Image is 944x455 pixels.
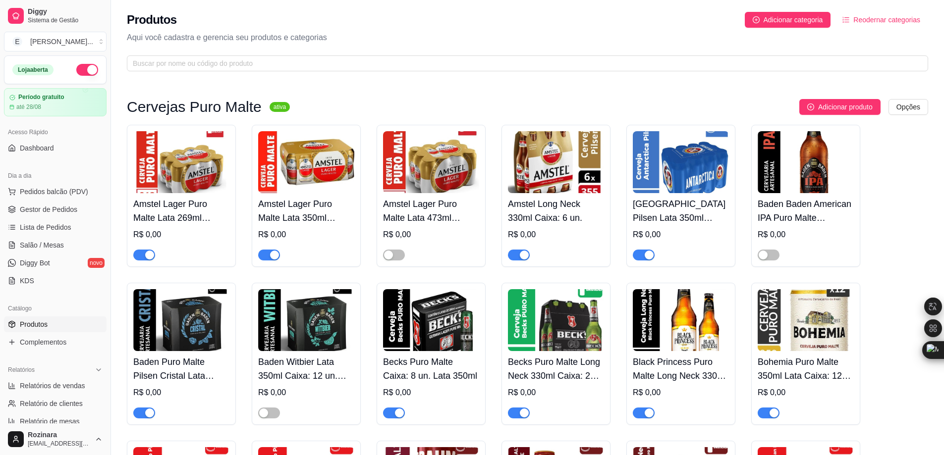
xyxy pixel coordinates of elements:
[633,355,729,383] h4: Black Princess Puro Malte Long Neck 330ml Caixa: 12 un.
[383,387,479,399] div: R$ 0,00
[4,4,107,28] a: DiggySistema de Gestão
[633,197,729,225] h4: [GEOGRAPHIC_DATA] Pilsen Lata 350ml Caixa: 12 un.
[383,229,479,241] div: R$ 0,00
[383,289,479,351] img: product-image
[508,289,604,351] img: product-image
[258,355,354,383] h4: Baden Witbier Lata 350ml Caixa: 12 un. (Coentro e [GEOGRAPHIC_DATA])
[4,32,107,51] button: Select a team
[258,197,354,225] h4: Amstel Lager Puro Malte Lata 350ml Caixa: 12 un.
[28,431,91,440] span: Rozinara
[20,337,66,347] span: Complementos
[18,94,64,101] article: Período gratuito
[270,102,290,112] sup: ativa
[127,12,177,28] h2: Produtos
[20,258,50,268] span: Diggy Bot
[4,237,107,253] a: Salão / Mesas
[258,289,354,351] img: product-image
[133,131,229,193] img: product-image
[4,168,107,184] div: Dia a dia
[20,204,77,214] span: Gestor de Pedidos
[258,131,354,193] img: product-image
[133,387,229,399] div: R$ 0,00
[853,14,920,25] span: Reodernar categorias
[633,131,729,193] img: product-image
[4,316,107,332] a: Produtos
[20,399,83,408] span: Relatório de clientes
[4,427,107,451] button: Rozinara[EMAIL_ADDRESS][DOMAIN_NAME]
[133,229,229,241] div: R$ 0,00
[133,58,914,69] input: Buscar por nome ou código do produto
[807,103,814,110] span: plus-circle
[4,184,107,200] button: Pedidos balcão (PDV)
[20,319,48,329] span: Produtos
[4,140,107,156] a: Dashboard
[383,355,479,383] h4: Becks Puro Malte Caixa: 8 un. Lata 350ml
[758,229,854,241] div: R$ 0,00
[127,32,928,44] p: Aqui você cadastra e gerencia seu produtos e categorias
[633,289,729,351] img: product-image
[133,197,229,225] h4: Amstel Lager Puro Malte Lata 269ml Caixa: 12 un.
[508,387,604,399] div: R$ 0,00
[764,14,823,25] span: Adicionar categoria
[20,240,64,250] span: Salão / Mesas
[888,99,928,115] button: Opções
[799,99,881,115] button: Adicionar produto
[508,229,604,241] div: R$ 0,00
[20,187,88,197] span: Pedidos balcão (PDV)
[133,289,229,351] img: product-image
[758,197,854,225] h4: Baden Baden American IPA Puro Malte (Maracujá) Garrafa 600ml Caixa: 12 un
[12,37,22,47] span: E
[508,131,604,193] img: product-image
[4,413,107,429] a: Relatório de mesas
[4,219,107,235] a: Lista de Pedidos
[4,273,107,289] a: KDS
[834,12,928,28] button: Reodernar categorias
[4,88,107,116] a: Período gratuitoaté 28/08
[383,131,479,193] img: product-image
[8,366,35,374] span: Relatórios
[127,101,262,113] h3: Cervejas Puro Malte
[28,7,103,16] span: Diggy
[258,387,354,399] div: R$ 0,00
[842,16,849,23] span: ordered-list
[4,255,107,271] a: Diggy Botnovo
[20,416,80,426] span: Relatório de mesas
[28,440,91,448] span: [EMAIL_ADDRESS][DOMAIN_NAME]
[76,64,98,76] button: Alterar Status
[758,289,854,351] img: product-image
[758,355,854,383] h4: Bohemia Puro Malte 350ml Lata Caixa: 12 un.
[818,101,873,112] span: Adicionar produto
[20,381,85,391] span: Relatórios de vendas
[20,143,54,153] span: Dashboard
[133,355,229,383] h4: Baden Puro Malte Pilsen Cristal Lata 350ml Caixa: 12 un.
[20,276,34,286] span: KDS
[16,103,41,111] article: até 28/08
[633,387,729,399] div: R$ 0,00
[896,101,920,112] span: Opções
[745,12,831,28] button: Adicionar categoria
[4,202,107,217] a: Gestor de Pedidos
[258,229,354,241] div: R$ 0,00
[4,378,107,394] a: Relatórios de vendas
[4,301,107,316] div: Catálogo
[508,355,604,383] h4: Becks Puro Malte Long Neck 330ml Caixa: 24 un.
[508,197,604,225] h4: Amstel Long Neck 330ml Caixa: 6 un.
[753,16,760,23] span: plus-circle
[20,222,71,232] span: Lista de Pedidos
[4,396,107,411] a: Relatório de clientes
[28,16,103,24] span: Sistema de Gestão
[383,197,479,225] h4: Amstel Lager Puro Malte Lata 473ml Caixa: 12 un.
[4,124,107,140] div: Acesso Rápido
[12,64,54,75] div: Loja aberta
[758,131,854,193] img: product-image
[30,37,93,47] div: [PERSON_NAME] ...
[633,229,729,241] div: R$ 0,00
[758,387,854,399] div: R$ 0,00
[4,334,107,350] a: Complementos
